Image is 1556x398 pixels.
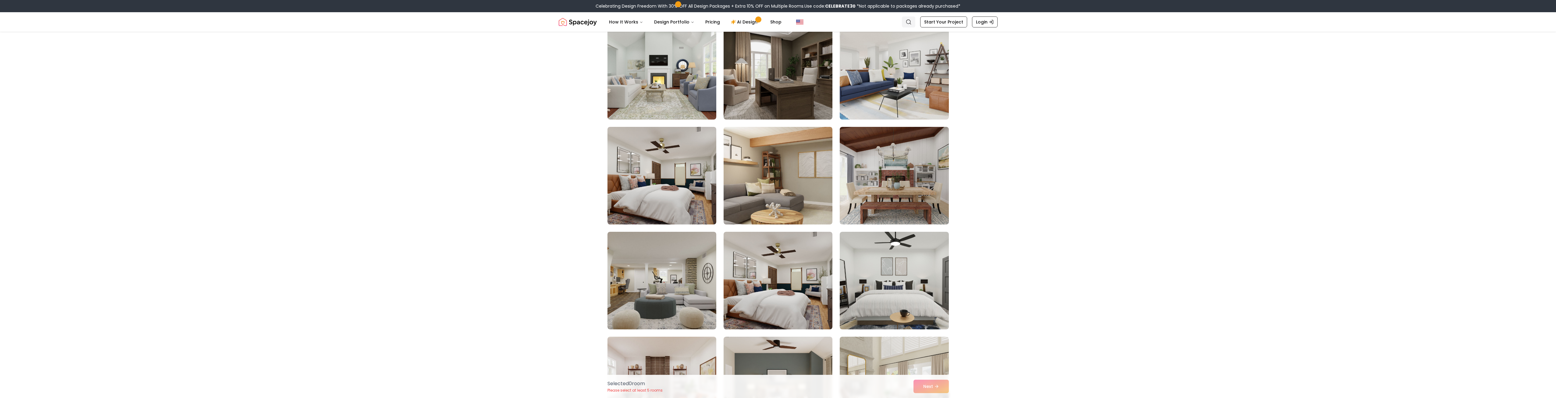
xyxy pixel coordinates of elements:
[920,16,967,27] a: Start Your Project
[825,3,856,9] b: CELEBRATE30
[856,3,960,9] span: *Not applicable to packages already purchased*
[604,16,648,28] button: How It Works
[724,22,832,120] img: Room room-2
[700,16,725,28] a: Pricing
[607,22,716,120] img: Room room-1
[596,3,960,9] div: Celebrating Design Freedom With 30% OFF All Design Packages + Extra 10% OFF on Multiple Rooms.
[559,16,597,28] img: Spacejoy Logo
[559,16,597,28] a: Spacejoy
[649,16,699,28] button: Design Portfolio
[607,232,716,329] img: Room room-7
[765,16,786,28] a: Shop
[724,127,832,224] img: Room room-5
[607,388,663,393] p: Please select at least 5 rooms
[804,3,856,9] span: Use code:
[559,12,998,32] nav: Global
[796,18,803,26] img: United States
[840,22,949,120] img: Room room-3
[972,16,998,27] a: Login
[604,16,786,28] nav: Main
[724,232,832,329] img: Room room-8
[607,127,716,224] img: Room room-4
[840,127,949,224] img: Room room-6
[726,16,764,28] a: AI Design
[840,232,949,329] img: Room room-9
[607,380,663,387] p: Selected 0 room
